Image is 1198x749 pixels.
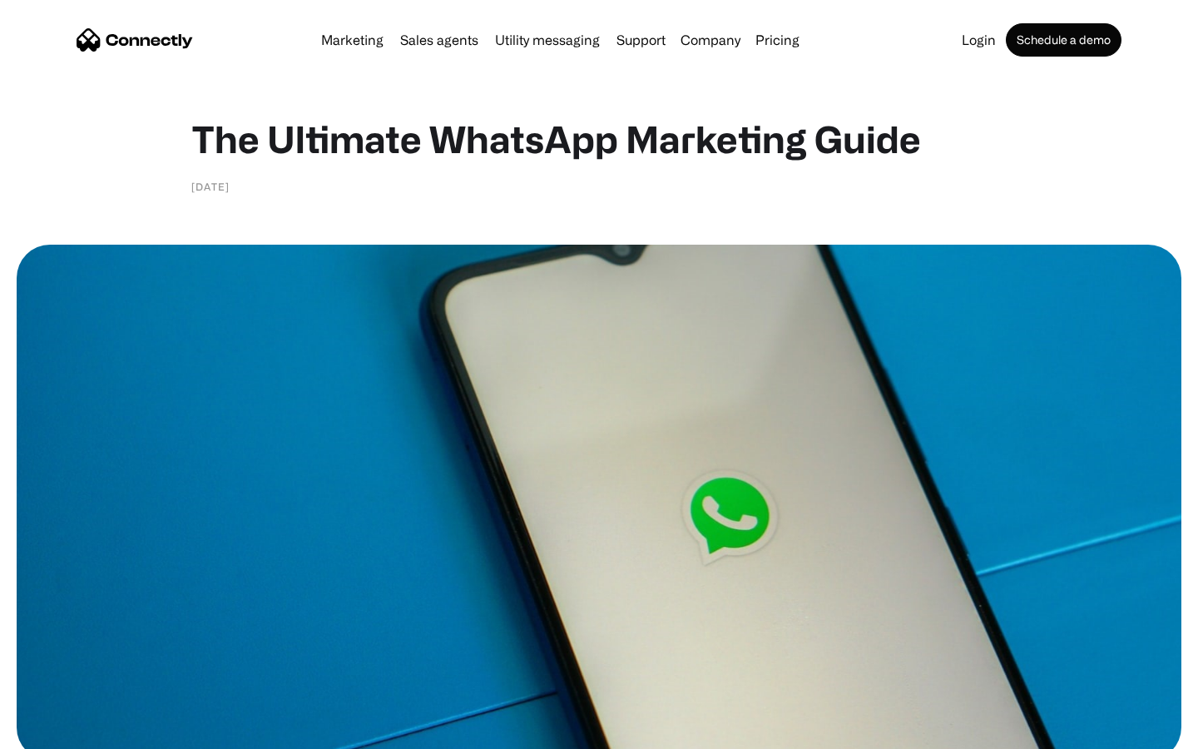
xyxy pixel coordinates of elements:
[955,33,1002,47] a: Login
[676,28,745,52] div: Company
[191,117,1007,161] h1: The Ultimate WhatsApp Marketing Guide
[314,33,390,47] a: Marketing
[749,33,806,47] a: Pricing
[394,33,485,47] a: Sales agents
[1006,23,1121,57] a: Schedule a demo
[77,27,193,52] a: home
[33,720,100,743] ul: Language list
[488,33,606,47] a: Utility messaging
[191,178,230,195] div: [DATE]
[17,720,100,743] aside: Language selected: English
[681,28,740,52] div: Company
[610,33,672,47] a: Support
